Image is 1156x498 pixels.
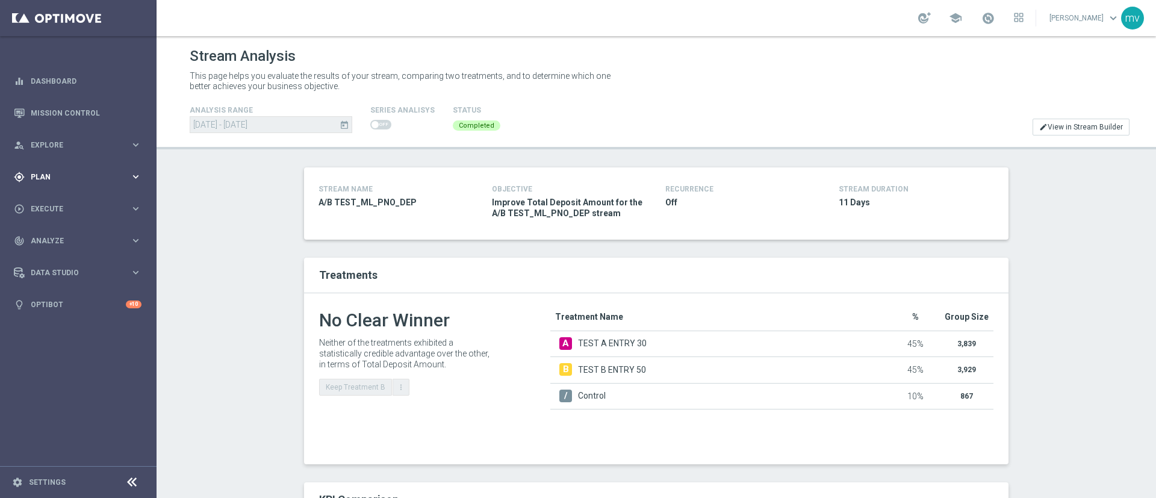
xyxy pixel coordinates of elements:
[13,204,142,214] button: play_circle_outline Execute keyboard_arrow_right
[29,479,66,486] a: Settings
[939,331,993,356] td: 3,839
[130,171,141,182] i: keyboard_arrow_right
[31,237,130,244] span: Analyze
[665,197,821,208] span: Off
[492,185,532,193] h4: OBJECTIVE
[578,339,647,347] span: TEST A ENTRY 30
[939,357,993,383] td: 3,929
[14,140,25,151] i: person_search
[665,185,713,193] h4: RECURRENCE
[190,71,626,103] span: This page helps you evaluate the results of your stream, comparing two treatments, and to determi...
[13,76,142,86] button: equalizer Dashboard
[891,357,939,383] td: 45%
[13,268,142,278] button: Data Studio keyboard_arrow_right
[319,379,392,396] button: Keep Treatment B
[839,185,909,193] h4: STREAM DURATION
[492,197,647,219] span: Improve Total Deposit Amount for the A/B TEST_ML_PNO_DEP stream
[14,235,25,246] i: track_changes
[14,76,25,87] i: equalizer
[319,310,496,331] h1: No Clear Winner
[397,383,405,391] i: more_vert
[31,173,130,181] span: Plan
[559,390,572,402] span: /
[31,97,141,129] a: Mission Control
[319,337,496,370] p: Neither of the treatments exhibited a statistically credible advantage over the other, in terms o...
[190,106,253,114] h4: ANALYSIS RANGE
[1107,11,1120,25] span: keyboard_arrow_down
[1039,123,1048,131] i: edit
[126,300,141,308] div: +10
[31,288,126,320] a: Optibot
[14,267,130,278] div: Data Studio
[190,48,1123,65] h1: Stream Analysis
[891,331,939,356] td: 45%
[12,477,23,488] i: settings
[578,391,606,400] span: Control
[130,203,141,214] i: keyboard_arrow_right
[319,269,378,281] span: Treatments
[14,172,130,182] div: Plan
[14,204,25,214] i: play_circle_outline
[13,300,142,310] button: lightbulb Optibot +10
[393,379,409,396] button: more_vert
[1048,9,1121,27] a: [PERSON_NAME]keyboard_arrow_down
[31,65,141,97] a: Dashboard
[31,205,130,213] span: Execute
[14,288,141,320] div: Optibot
[130,139,141,151] i: keyboard_arrow_right
[891,303,939,331] th: %
[559,363,572,376] span: B
[453,106,481,114] h4: STATUS
[14,172,25,182] i: gps_fixed
[839,197,994,208] span: 11 Days
[13,236,142,246] button: track_changes Analyze keyboard_arrow_right
[13,108,142,118] button: Mission Control
[578,366,646,374] span: TEST B ENTRY 50
[319,197,474,208] span: A/B TEST_ML_PNO_DEP
[14,140,130,151] div: Explore
[130,235,141,246] i: keyboard_arrow_right
[14,204,130,214] div: Execute
[13,140,142,150] button: person_search Explore keyboard_arrow_right
[14,299,25,310] i: lightbulb
[319,185,373,193] h4: STREAM NAME
[1033,119,1130,135] button: editView in Stream Builder
[1121,7,1144,30] div: mv
[949,11,962,25] span: school
[14,65,141,97] div: Dashboard
[939,383,993,409] td: 867
[891,383,939,409] td: 10%
[370,106,435,114] h4: SERIES ANALISYS
[14,235,130,246] div: Analyze
[559,337,572,350] span: A
[939,303,993,331] th: Group Size
[14,97,141,129] div: Mission Control
[550,303,891,331] th: Treatment Name
[31,269,130,276] span: Data Studio
[453,120,500,131] div: Completed
[13,172,142,182] button: gps_fixed Plan keyboard_arrow_right
[31,142,130,149] span: Explore
[130,267,141,278] i: keyboard_arrow_right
